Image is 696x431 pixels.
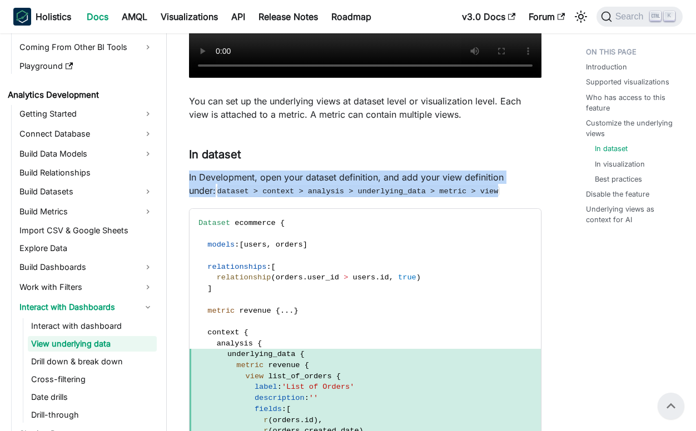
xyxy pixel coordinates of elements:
a: Build Relationships [16,165,157,181]
span: ( [271,273,276,282]
a: API [225,8,252,26]
span: '' [309,394,318,402]
span: description [255,394,305,402]
span: : [277,383,282,391]
a: Best practices [595,174,642,184]
span: [ [239,240,243,249]
span: ) [314,416,318,424]
span: metric [236,361,264,369]
span: r [264,416,268,424]
span: id [380,273,389,282]
span: analysis [217,339,253,348]
a: Introduction [586,62,627,72]
button: Scroll back to top [658,393,684,419]
span: { [280,219,285,227]
a: Build Data Models [16,145,157,163]
span: relationship [217,273,271,282]
span: users [244,240,267,249]
a: Roadmap [325,8,378,26]
button: Switch between dark and light mode (currently light mode) [572,8,590,26]
a: Release Notes [252,8,325,26]
span: { [276,307,280,315]
a: Who has access to this feature [586,92,678,113]
a: Connect Database [16,125,157,143]
span: : [282,405,286,413]
span: label [255,383,277,391]
a: AMQL [115,8,154,26]
span: models [207,240,235,249]
span: , [389,273,394,282]
span: relationships [207,263,266,271]
a: Getting Started [16,105,157,123]
span: ( [268,416,272,424]
span: ] [207,284,212,293]
b: Holistics [36,10,71,23]
h3: In dataset [189,148,541,162]
a: In visualization [595,159,645,169]
a: Drill down & break down [28,354,157,369]
span: . [280,307,285,315]
span: true [398,273,416,282]
span: [ [286,405,291,413]
span: . [300,416,305,424]
a: Supported visualizations [586,77,669,87]
span: , [318,416,322,424]
span: fields [255,405,282,413]
a: Coming From Other BI Tools [16,38,157,56]
a: Work with Filters [16,278,157,296]
span: view [246,372,264,380]
span: revenue [239,307,271,315]
span: : [266,263,271,271]
a: Interact with Dashboards [16,298,157,316]
kbd: K [664,11,675,21]
a: Import CSV & Google Sheets [16,223,157,238]
span: 'List of Orders' [282,383,355,391]
a: Build Datasets [16,183,157,201]
p: You can set up the underlying views at dataset level or visualization level. Each view is attache... [189,94,541,121]
span: . [303,273,307,282]
span: : [305,394,309,402]
span: Dataset [198,219,230,227]
a: Underlying views as context for AI [586,204,678,225]
span: user_id [307,273,339,282]
a: Cross-filtering [28,372,157,387]
span: . [375,273,380,282]
a: v3.0 Docs [455,8,522,26]
span: { [244,328,248,337]
a: Visualizations [154,8,225,26]
span: > [344,273,348,282]
a: Playground [16,58,157,74]
a: Forum [522,8,571,26]
p: In Development, open your dataset definition, and add your view definition under: [189,171,541,197]
a: Build Metrics [16,203,157,220]
span: orders [273,416,300,424]
span: { [336,372,341,380]
span: users [352,273,375,282]
span: orders [276,273,303,282]
span: orders [276,240,303,249]
span: { [305,361,309,369]
span: ) [416,273,421,282]
span: . [285,307,289,315]
span: { [300,350,305,358]
a: Drill-through [28,407,157,423]
code: dataset > context > analysis > underlying_data > metric > view [216,186,500,197]
a: Date drills [28,389,157,405]
a: HolisticsHolistics [13,8,71,26]
a: Build Dashboards [16,258,157,276]
a: Explore Data [16,240,157,256]
span: revenue [268,361,300,369]
span: list_of_orders [268,372,331,380]
span: [ [271,263,276,271]
a: Analytics Development [4,87,157,103]
span: id [305,416,314,424]
span: , [266,240,271,249]
span: : [235,240,239,249]
a: In dataset [595,143,628,154]
span: metric [207,307,235,315]
span: ] [303,240,307,249]
span: ecommerce [235,219,275,227]
span: { [257,339,262,348]
a: Docs [80,8,115,26]
span: context [207,328,239,337]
